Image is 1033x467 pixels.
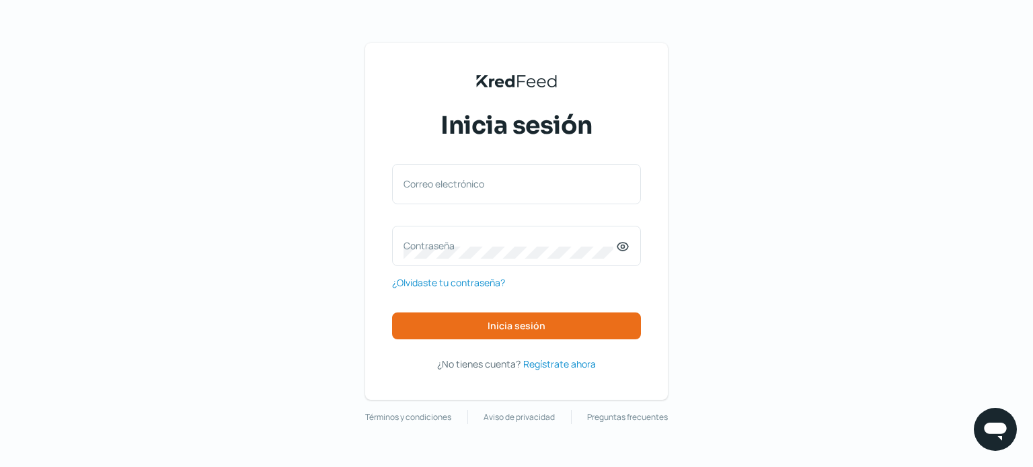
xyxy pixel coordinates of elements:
label: Contraseña [404,239,616,252]
a: ¿Olvidaste tu contraseña? [392,274,505,291]
a: Preguntas frecuentes [587,410,668,425]
a: Términos y condiciones [365,410,451,425]
span: Inicia sesión [488,321,545,331]
label: Correo electrónico [404,177,616,190]
span: Inicia sesión [441,109,592,142]
button: Inicia sesión [392,312,641,339]
span: ¿No tienes cuenta? [437,357,521,370]
img: chatIcon [982,416,1009,443]
a: Regístrate ahora [523,355,596,372]
a: Aviso de privacidad [484,410,555,425]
